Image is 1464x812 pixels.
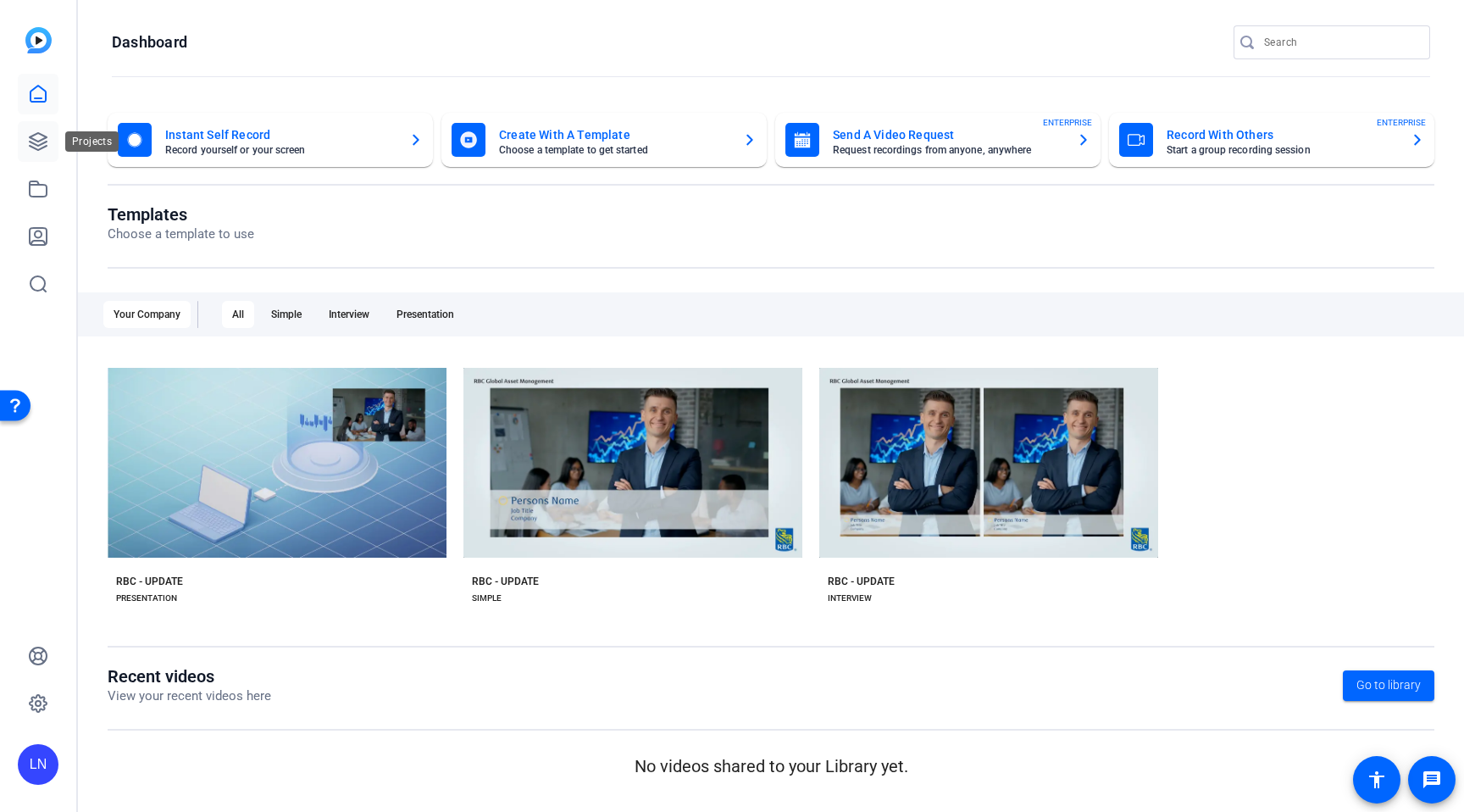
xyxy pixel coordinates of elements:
[261,301,312,328] div: Simple
[1367,770,1387,790] mat-icon: accessibility
[18,744,58,785] div: LN
[1167,145,1397,155] mat-card-subtitle: Start a group recording session
[108,666,271,687] h1: Recent videos
[775,113,1101,167] button: Send A Video RequestRequest recordings from anyone, anywhereENTERPRISE
[165,145,396,155] mat-card-subtitle: Record yourself or your screen
[116,575,183,588] div: RBC - UPDATE
[103,301,191,328] div: Your Company
[108,687,271,706] p: View your recent videos here
[112,32,187,53] h1: Dashboard
[1343,670,1434,701] a: Go to library
[833,145,1063,155] mat-card-subtitle: Request recordings from anyone, anywhere
[828,575,895,588] div: RBC - UPDATE
[108,225,254,244] p: Choose a template to use
[108,754,1434,779] p: No videos shared to your Library yet.
[319,301,380,328] div: Interview
[25,27,52,53] img: blue-gradient.svg
[472,592,502,605] div: SIMPLE
[499,145,729,155] mat-card-subtitle: Choose a template to get started
[1264,32,1417,53] input: Search
[1109,113,1434,167] button: Record With OthersStart a group recording sessionENTERPRISE
[165,125,396,145] mat-card-title: Instant Self Record
[65,131,119,152] div: Projects
[1167,125,1397,145] mat-card-title: Record With Others
[441,113,767,167] button: Create With A TemplateChoose a template to get started
[1377,116,1426,129] span: ENTERPRISE
[472,575,539,588] div: RBC - UPDATE
[1043,116,1092,129] span: ENTERPRISE
[833,125,1063,145] mat-card-title: Send A Video Request
[1422,770,1442,790] mat-icon: message
[108,113,433,167] button: Instant Self RecordRecord yourself or your screen
[386,301,464,328] div: Presentation
[828,592,872,605] div: INTERVIEW
[116,592,177,605] div: PRESENTATION
[499,125,729,145] mat-card-title: Create With A Template
[1356,676,1421,694] span: Go to library
[108,204,254,225] h1: Templates
[222,301,254,328] div: All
